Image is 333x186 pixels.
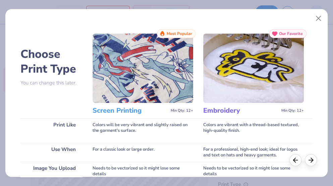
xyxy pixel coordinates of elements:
div: For a classic look or large order. [93,143,193,162]
h3: Embroidery [203,106,279,115]
img: Embroidery [203,34,304,103]
div: Colors are vibrant with a thread-based textured, high-quality finish. [203,118,304,143]
div: Needs to be vectorized so it might lose some details [93,162,193,181]
div: Image You Upload [20,162,82,181]
span: Min Qty: 12+ [171,108,193,113]
span: Most Popular [167,31,192,36]
div: Print Like [20,118,82,143]
div: Needs to be vectorized so it might lose some details [203,162,304,181]
div: For a professional, high-end look; ideal for logos and text on hats and heavy garments. [203,143,304,162]
div: Colors will be very vibrant and slightly raised on the garment's surface. [93,118,193,143]
img: Screen Printing [93,34,193,103]
p: You can change this later. [20,80,82,86]
div: Use When [20,143,82,162]
h3: Screen Printing [93,106,168,115]
h2: Choose Print Type [20,47,82,76]
span: Min Qty: 12+ [281,108,304,113]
